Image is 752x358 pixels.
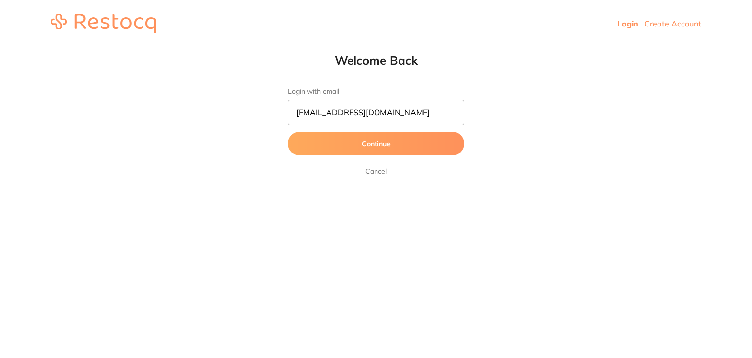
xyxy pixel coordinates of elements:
[268,53,484,68] h1: Welcome Back
[51,14,156,33] img: restocq_logo.svg
[617,19,638,28] a: Login
[363,165,389,177] a: Cancel
[288,132,464,155] button: Continue
[288,87,464,96] label: Login with email
[644,19,701,28] a: Create Account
